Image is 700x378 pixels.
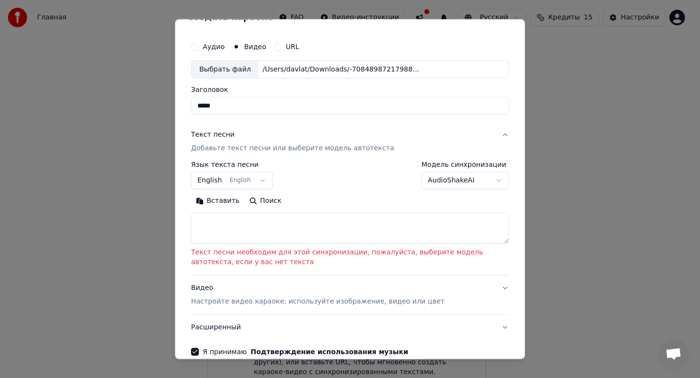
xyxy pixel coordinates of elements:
div: Текст песниДобавьте текст песни или выберите модель автотекста [191,162,509,275]
div: Текст песни [191,130,235,140]
p: Текст песни необходим для этой синхронизации, пожалуйста, выберите модель автотекста, если у вас ... [191,248,509,268]
button: Текст песниДобавьте текст песни или выберите модель автотекста [191,123,509,162]
button: Я принимаю [251,349,408,356]
label: Модель синхронизации [421,162,509,168]
label: Видео [244,43,266,50]
label: Язык текста песни [191,162,273,168]
button: Вставить [191,194,245,209]
p: Настройте видео караоке: используйте изображение, видео или цвет [191,297,444,307]
h2: Создать караоке [187,13,513,21]
p: Добавьте текст песни или выберите модель автотекста [191,144,394,154]
label: URL [286,43,299,50]
div: Видео [191,284,444,307]
label: Заголовок [191,87,509,93]
label: Аудио [203,43,225,50]
div: /Users/davlat/Downloads/-7084898721798892504.MP4 [259,65,424,74]
button: Расширенный [191,315,509,341]
div: Выбрать файл [192,61,259,78]
button: ВидеоНастройте видео караоке: используйте изображение, видео или цвет [191,276,509,315]
button: Поиск [245,194,286,209]
label: Я принимаю [203,349,408,356]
